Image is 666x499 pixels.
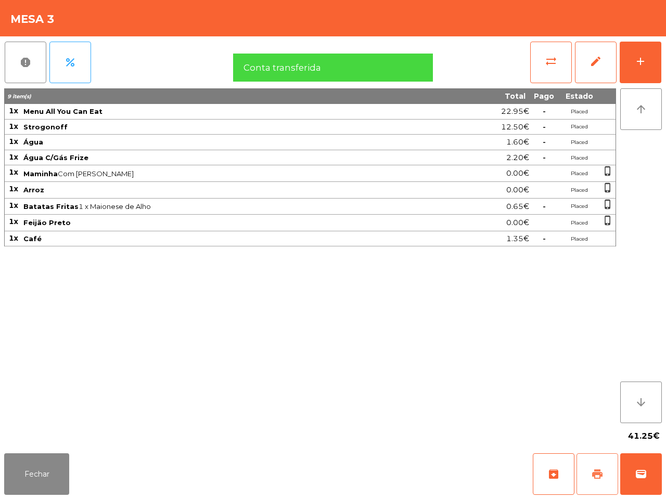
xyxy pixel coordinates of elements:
[591,468,604,480] span: print
[635,468,647,480] span: wallet
[620,42,661,83] button: add
[634,55,647,68] div: add
[543,202,546,211] span: -
[23,169,58,178] span: Maminha
[9,233,18,243] span: 1x
[543,137,546,147] span: -
[9,137,18,146] span: 1x
[506,135,529,149] span: 1.60€
[558,231,600,247] td: Placed
[64,56,76,69] span: percent
[558,199,600,215] td: Placed
[9,122,18,131] span: 1x
[23,202,436,211] span: 1 x Maionese de Alho
[603,215,613,226] span: phone_iphone
[7,93,31,100] span: 9 item(s)
[558,120,600,135] td: Placed
[23,123,68,131] span: Strogonoff
[437,88,530,104] th: Total
[506,166,529,180] span: 0.00€
[628,428,660,444] span: 41.25€
[620,453,662,495] button: wallet
[23,138,43,146] span: Água
[543,153,546,162] span: -
[530,88,558,104] th: Pago
[9,152,18,162] span: 1x
[506,232,529,246] span: 1.35€
[558,135,600,150] td: Placed
[545,55,557,68] span: sync_alt
[506,183,529,197] span: 0.00€
[603,199,613,209] span: phone_iphone
[558,88,600,104] th: Estado
[19,56,32,69] span: report
[558,182,600,199] td: Placed
[23,153,88,162] span: Água C/Gás Frize
[558,150,600,166] td: Placed
[590,55,602,68] span: edit
[23,107,103,115] span: Menu All You Can Eat
[9,167,18,177] span: 1x
[10,11,55,27] h4: Mesa 3
[9,106,18,115] span: 1x
[603,182,613,193] span: phone_iphone
[23,202,79,211] span: Batatas Fritas
[543,122,546,132] span: -
[506,200,529,214] span: 0.65€
[558,165,600,182] td: Placed
[603,166,613,176] span: phone_iphone
[9,184,18,193] span: 1x
[620,382,662,423] button: arrow_downward
[577,453,618,495] button: print
[23,169,436,178] span: Com [PERSON_NAME]
[4,453,69,495] button: Fechar
[9,201,18,210] span: 1x
[547,468,560,480] span: archive
[23,234,42,243] span: Café
[501,104,529,119] span: 22.95€
[635,396,647,409] i: arrow_downward
[244,61,321,74] span: Conta transferida
[635,103,647,115] i: arrow_upward
[501,120,529,134] span: 12.50€
[533,453,574,495] button: archive
[620,88,662,130] button: arrow_upward
[23,186,44,194] span: Arroz
[49,42,91,83] button: percent
[5,42,46,83] button: report
[543,107,546,116] span: -
[530,42,572,83] button: sync_alt
[506,151,529,165] span: 2.20€
[558,215,600,231] td: Placed
[506,216,529,230] span: 0.00€
[543,234,546,243] span: -
[23,218,71,227] span: Feijão Preto
[558,104,600,120] td: Placed
[575,42,617,83] button: edit
[9,217,18,226] span: 1x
